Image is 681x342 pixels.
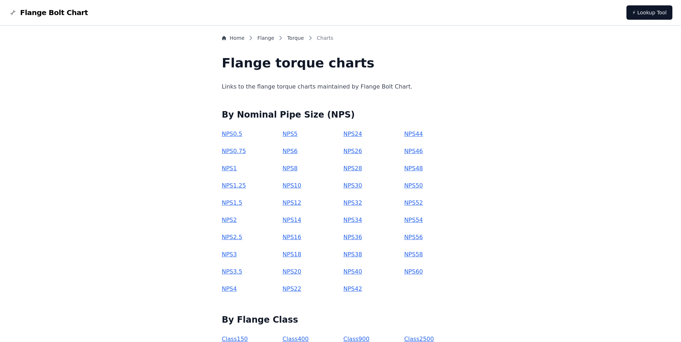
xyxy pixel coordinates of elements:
a: NPS10 [283,182,301,189]
a: NPS50 [404,182,423,189]
a: NPS8 [283,165,298,172]
a: NPS5 [283,130,298,137]
a: NPS38 [343,251,362,258]
a: NPS42 [343,285,362,292]
a: NPS3.5 [222,268,242,275]
a: NPS22 [283,285,301,292]
h2: By Nominal Pipe Size (NPS) [222,109,460,120]
a: NPS1.25 [222,182,246,189]
h1: Flange torque charts [222,56,460,70]
a: NPS3 [222,251,237,258]
a: NPS0.5 [222,130,242,137]
span: Charts [317,34,333,42]
a: NPS28 [343,165,362,172]
a: NPS56 [404,234,423,241]
a: NPS54 [404,217,423,223]
h2: By Flange Class [222,314,460,326]
a: Flange Bolt Chart LogoFlange Bolt Chart [9,8,88,18]
a: NPS36 [343,234,362,241]
span: Flange Bolt Chart [20,8,88,18]
a: NPS40 [343,268,362,275]
a: NPS0.75 [222,148,246,155]
a: Home [222,34,244,42]
a: NPS20 [283,268,301,275]
a: NPS60 [404,268,423,275]
nav: Breadcrumb [222,34,460,44]
img: Flange Bolt Chart Logo [9,8,17,17]
a: NPS6 [283,148,298,155]
a: NPS46 [404,148,423,155]
a: Flange [257,34,274,42]
a: NPS34 [343,217,362,223]
a: NPS16 [283,234,301,241]
a: NPS1 [222,165,237,172]
p: Links to the flange torque charts maintained by Flange Bolt Chart. [222,82,460,92]
a: NPS4 [222,285,237,292]
a: NPS2.5 [222,234,242,241]
a: NPS30 [343,182,362,189]
a: NPS24 [343,130,362,137]
a: NPS14 [283,217,301,223]
a: NPS18 [283,251,301,258]
a: NPS12 [283,199,301,206]
a: NPS32 [343,199,362,206]
a: NPS44 [404,130,423,137]
a: NPS58 [404,251,423,258]
a: Torque [287,34,304,42]
a: NPS26 [343,148,362,155]
a: NPS2 [222,217,237,223]
a: NPS48 [404,165,423,172]
a: NPS52 [404,199,423,206]
a: NPS1.5 [222,199,242,206]
a: ⚡ Lookup Tool [626,5,672,20]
